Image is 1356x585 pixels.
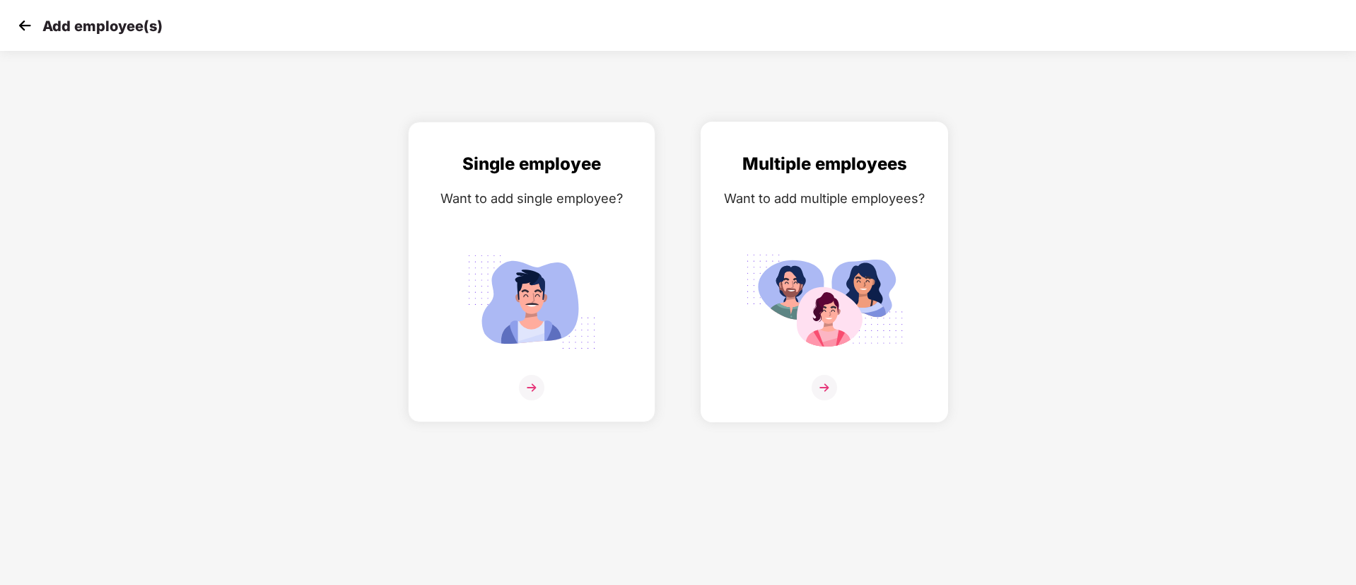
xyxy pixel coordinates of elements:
img: svg+xml;base64,PHN2ZyB4bWxucz0iaHR0cDovL3d3dy53My5vcmcvMjAwMC9zdmciIHdpZHRoPSIzNiIgaGVpZ2h0PSIzNi... [812,375,837,400]
img: svg+xml;base64,PHN2ZyB4bWxucz0iaHR0cDovL3d3dy53My5vcmcvMjAwMC9zdmciIHdpZHRoPSIzNiIgaGVpZ2h0PSIzNi... [519,375,544,400]
div: Single employee [423,151,641,178]
img: svg+xml;base64,PHN2ZyB4bWxucz0iaHR0cDovL3d3dy53My5vcmcvMjAwMC9zdmciIGlkPSJTaW5nbGVfZW1wbG95ZWUiIH... [452,247,611,357]
img: svg+xml;base64,PHN2ZyB4bWxucz0iaHR0cDovL3d3dy53My5vcmcvMjAwMC9zdmciIGlkPSJNdWx0aXBsZV9lbXBsb3llZS... [745,247,904,357]
p: Add employee(s) [42,18,163,35]
img: svg+xml;base64,PHN2ZyB4bWxucz0iaHR0cDovL3d3dy53My5vcmcvMjAwMC9zdmciIHdpZHRoPSIzMCIgaGVpZ2h0PSIzMC... [14,15,35,36]
div: Multiple employees [715,151,933,178]
div: Want to add multiple employees? [715,188,933,209]
div: Want to add single employee? [423,188,641,209]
